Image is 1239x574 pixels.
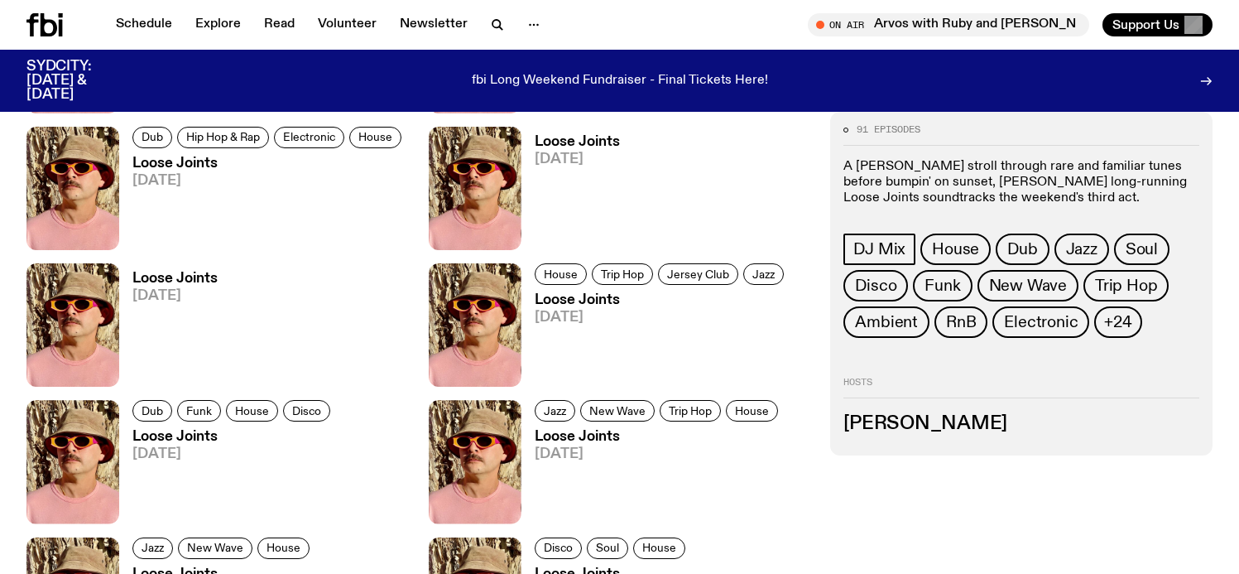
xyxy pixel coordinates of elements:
[429,127,521,250] img: Tyson stands in front of a paperbark tree wearing orange sunglasses, a suede bucket hat and a pin...
[132,174,406,188] span: [DATE]
[1066,240,1097,258] span: Jazz
[932,240,979,258] span: House
[743,263,784,285] a: Jazz
[992,306,1089,338] a: Electronic
[535,430,783,444] h3: Loose Joints
[308,13,387,36] a: Volunteer
[26,60,132,102] h3: SYDCITY: [DATE] & [DATE]
[592,263,653,285] a: Trip Hop
[283,131,335,143] span: Electronic
[843,378,1199,398] h2: Hosts
[132,538,173,559] a: Jazz
[996,234,1049,265] a: Dub
[142,542,164,554] span: Jazz
[1054,234,1109,265] a: Jazz
[132,400,172,422] a: Dub
[1112,17,1179,32] span: Support Us
[267,542,300,554] span: House
[429,400,521,523] img: Tyson stands in front of a paperbark tree wearing orange sunglasses, a suede bucket hat and a pin...
[349,127,401,148] a: House
[257,538,310,559] a: House
[26,400,119,523] img: Tyson stands in front of a paperbark tree wearing orange sunglasses, a suede bucket hat and a pin...
[855,277,896,295] span: Disco
[920,234,991,265] a: House
[178,538,252,559] a: New Wave
[735,405,769,417] span: House
[843,415,1199,433] h3: [PERSON_NAME]
[843,270,908,301] a: Disco
[106,13,182,36] a: Schedule
[119,157,406,250] a: Loose Joints[DATE]
[1007,240,1037,258] span: Dub
[1004,313,1078,331] span: Electronic
[601,268,644,280] span: Trip Hop
[1126,240,1158,258] span: Soul
[535,400,575,422] a: Jazz
[535,152,620,166] span: [DATE]
[544,542,573,554] span: Disco
[187,542,243,554] span: New Wave
[660,400,721,422] a: Trip Hop
[544,405,566,417] span: Jazz
[913,270,972,301] a: Funk
[857,125,920,134] span: 91 episodes
[843,159,1199,207] p: A [PERSON_NAME] stroll through rare and familiar tunes before bumpin' on sunset, [PERSON_NAME] lo...
[1104,313,1131,331] span: +24
[142,405,163,417] span: Dub
[235,405,269,417] span: House
[658,263,738,285] a: Jersey Club
[119,272,218,387] a: Loose Joints[DATE]
[521,293,789,387] a: Loose Joints[DATE]
[535,447,783,461] span: [DATE]
[132,272,218,286] h3: Loose Joints
[1102,13,1213,36] button: Support Us
[186,405,212,417] span: Funk
[924,277,960,295] span: Funk
[535,293,789,307] h3: Loose Joints
[429,263,521,387] img: Tyson stands in front of a paperbark tree wearing orange sunglasses, a suede bucket hat and a pin...
[185,13,251,36] a: Explore
[596,542,619,554] span: Soul
[544,268,578,280] span: House
[934,306,987,338] a: RnB
[132,157,406,171] h3: Loose Joints
[843,306,929,338] a: Ambient
[26,263,119,387] img: Tyson stands in front of a paperbark tree wearing orange sunglasses, a suede bucket hat and a pin...
[177,400,221,422] a: Funk
[752,268,775,280] span: Jazz
[132,447,335,461] span: [DATE]
[26,127,119,250] img: Tyson stands in front of a paperbark tree wearing orange sunglasses, a suede bucket hat and a pin...
[989,277,1067,295] span: New Wave
[132,289,218,303] span: [DATE]
[132,430,335,444] h3: Loose Joints
[186,131,260,143] span: Hip Hop & Rap
[1083,270,1169,301] a: Trip Hop
[521,430,783,523] a: Loose Joints[DATE]
[177,127,269,148] a: Hip Hop & Rap
[535,311,789,325] span: [DATE]
[358,131,392,143] span: House
[142,131,163,143] span: Dub
[535,135,620,149] h3: Loose Joints
[853,240,905,258] span: DJ Mix
[642,542,676,554] span: House
[580,400,655,422] a: New Wave
[535,263,587,285] a: House
[132,127,172,148] a: Dub
[292,405,321,417] span: Disco
[855,313,918,331] span: Ambient
[226,400,278,422] a: House
[119,430,335,523] a: Loose Joints[DATE]
[669,405,712,417] span: Trip Hop
[472,74,768,89] p: fbi Long Weekend Fundraiser - Final Tickets Here!
[667,268,729,280] span: Jersey Club
[843,234,915,265] a: DJ Mix
[587,538,628,559] a: Soul
[535,538,582,559] a: Disco
[254,13,305,36] a: Read
[589,405,646,417] span: New Wave
[1095,277,1157,295] span: Trip Hop
[283,400,330,422] a: Disco
[1114,234,1169,265] a: Soul
[726,400,778,422] a: House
